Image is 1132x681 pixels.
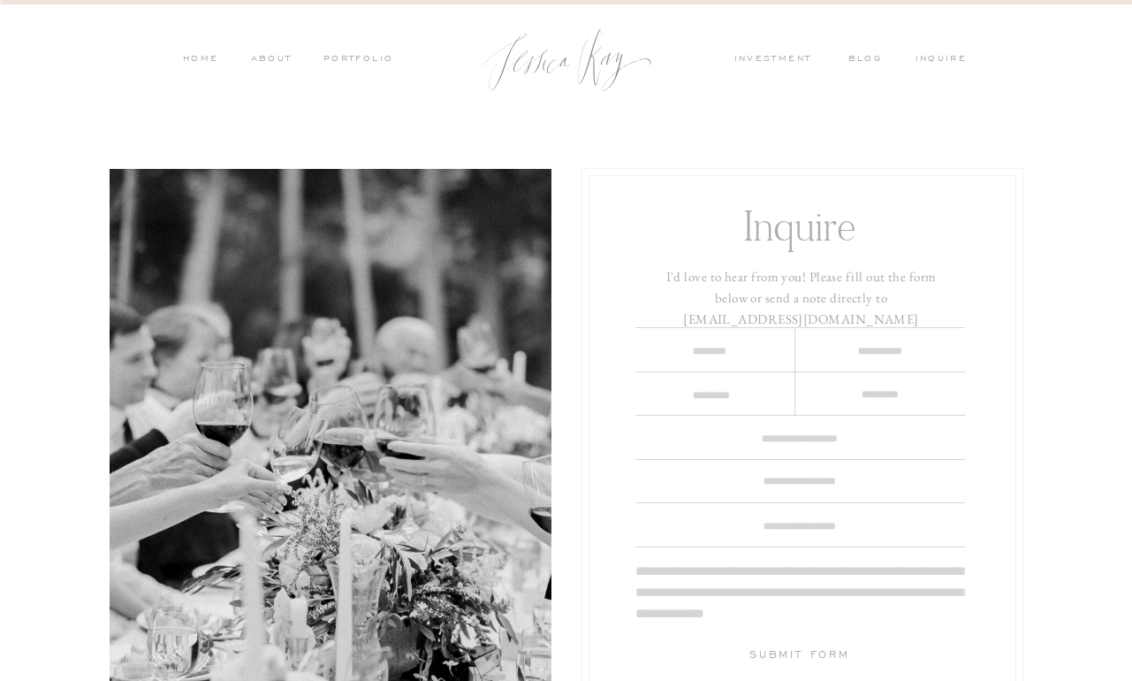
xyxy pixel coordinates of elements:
[716,647,885,676] a: Submit Form
[734,52,821,68] a: investment
[654,266,949,318] h3: I'd love to hear from you! Please fill out the form below or send a note directly to [EMAIL_ADDRE...
[915,52,976,68] a: inquire
[182,52,219,68] a: HOME
[247,52,292,68] a: ABOUT
[655,201,946,247] h1: Inquire
[321,52,394,68] a: PORTFOLIO
[848,52,894,68] a: blog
